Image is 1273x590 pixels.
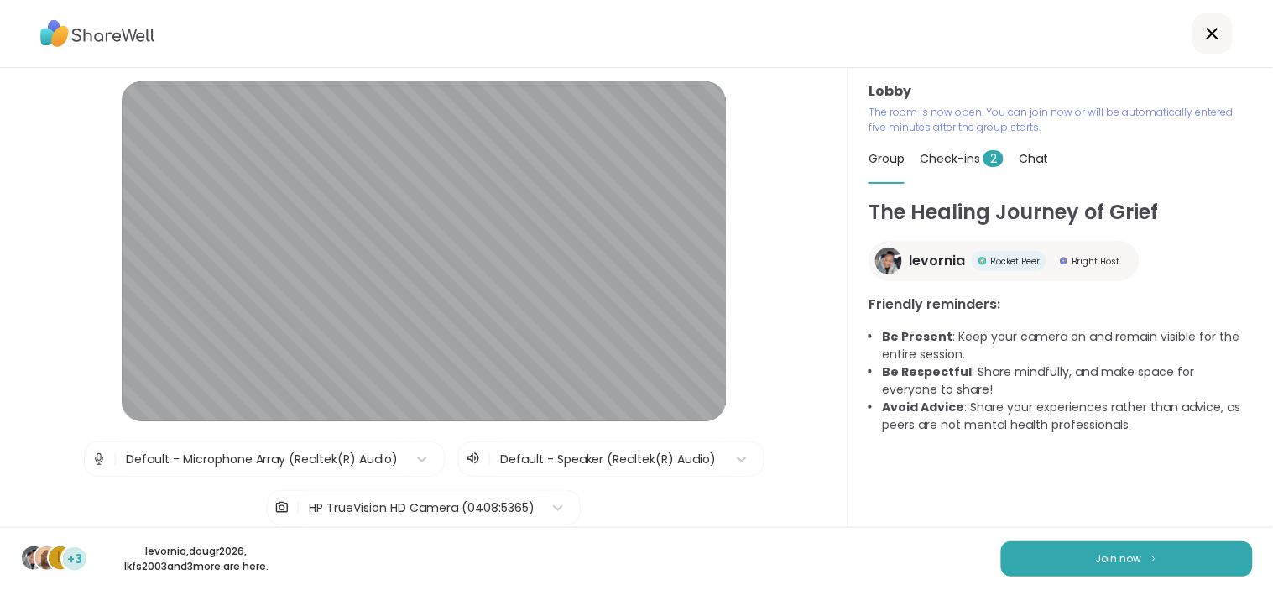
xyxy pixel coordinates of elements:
div: Default - Microphone Array (Realtek(R) Audio) [126,451,399,468]
img: Microphone [91,442,107,476]
span: Bright Host [1072,255,1119,268]
img: levornia [22,546,45,570]
span: +3 [67,551,82,568]
li: : Keep your camera on and remain visible for the entire session. [882,328,1253,363]
span: | [488,449,492,469]
span: | [113,442,117,476]
img: ShareWell Logomark [1149,554,1159,563]
li: : Share your experiences rather than advice, as peers are not mental health professionals. [882,399,1253,434]
img: ShareWell Logo [40,14,155,53]
b: Be Respectful [882,363,972,380]
span: levornia [909,251,965,271]
div: HP TrueVision HD Camera (0408:5365) [309,499,535,517]
span: Join now [1096,551,1142,567]
button: Join now [1001,541,1253,577]
h3: Lobby [869,81,1253,102]
h1: The Healing Journey of Grief [869,197,1253,227]
span: Check-ins [920,150,1004,167]
span: Chat [1019,150,1048,167]
p: The room is now open. You can join now or will be automatically entered five minutes after the gr... [869,105,1253,135]
a: levornialevorniaRocket PeerRocket PeerBright HostBright Host [869,241,1140,281]
p: levornia , dougr2026 , lkfs2003 and 3 more are here. [102,544,290,574]
li: : Share mindfully, and make space for everyone to share! [882,363,1253,399]
h3: Friendly reminders: [869,295,1253,315]
img: Bright Host [1060,257,1068,265]
img: levornia [875,248,902,274]
span: Rocket Peer [990,255,1040,268]
span: 2 [983,150,1004,167]
img: Rocket Peer [978,257,987,265]
span: | [296,491,300,525]
span: l [58,547,64,569]
img: Camera [274,491,290,525]
b: Avoid Advice [882,399,964,415]
b: Be Present [882,328,952,345]
span: Group [869,150,905,167]
img: dougr2026 [35,546,59,570]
